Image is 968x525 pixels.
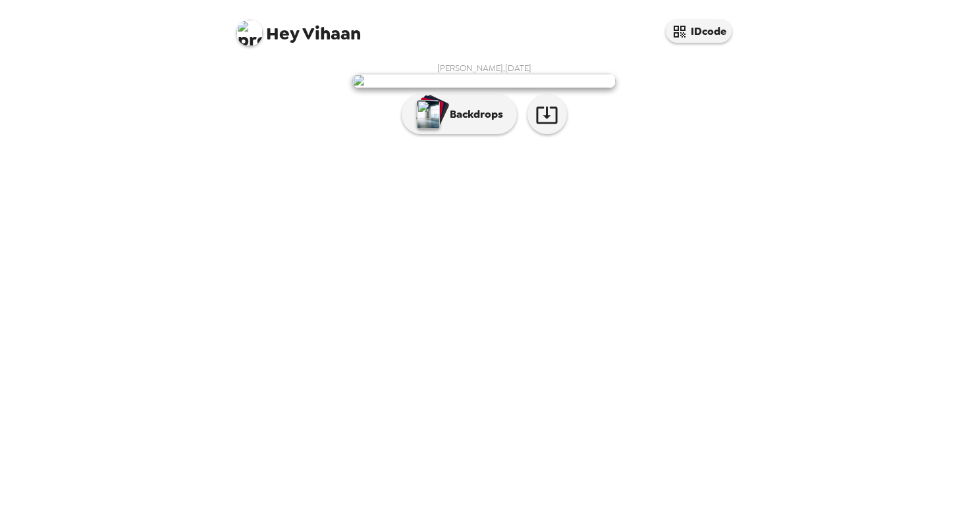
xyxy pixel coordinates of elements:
[443,107,503,122] p: Backdrops
[236,13,361,43] span: Vihaan
[236,20,263,46] img: profile pic
[666,20,732,43] button: IDcode
[402,95,517,134] button: Backdrops
[266,22,299,45] span: Hey
[437,63,531,74] span: [PERSON_NAME] , [DATE]
[352,74,616,88] img: user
